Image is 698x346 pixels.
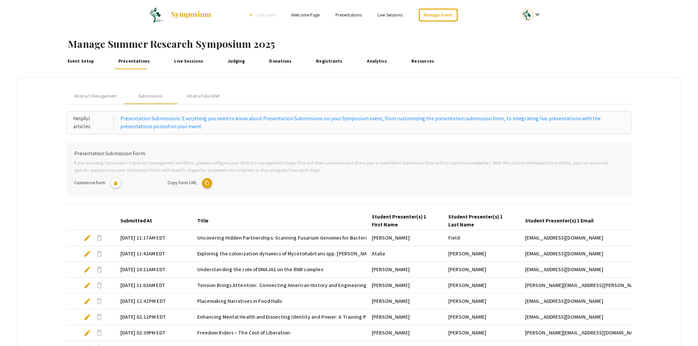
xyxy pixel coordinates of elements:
[520,309,639,325] mat-cell: [EMAIL_ADDRESS][DOMAIN_NAME]
[66,53,96,69] a: Event Setup
[197,234,394,242] span: Uncovering Hidden Partnerships: Scanning Fusarium Genomes for Bacterial Presence
[83,266,91,274] span: edit
[68,38,698,50] h1: Manage Summer Research Symposium 2025
[173,53,205,69] a: Live Sessions
[95,266,103,274] span: delete
[115,230,192,246] mat-cell: [DATE] 11:17AM EDT
[443,309,520,325] mat-cell: [PERSON_NAME]
[115,294,192,309] mat-cell: [DATE] 12:42PM EDT
[197,313,439,321] span: Enhancing Mental Health and Dissecting Identity and Power: A Training Program for Correctional Of...
[197,297,282,305] span: Placemaking Narratives in Food Halls
[520,325,639,341] mat-cell: [PERSON_NAME][EMAIL_ADDRESS][DOMAIN_NAME]
[74,93,116,100] span: Abstract Management
[520,230,639,246] mat-cell: [EMAIL_ADDRESS][DOMAIN_NAME]
[168,179,197,186] span: Copy form URL
[515,7,549,22] button: Expand account dropdown
[73,115,114,130] div: Helpful articles
[197,217,214,225] div: Title
[410,53,436,69] a: Resources
[5,316,28,341] iframe: Chat
[149,7,212,23] a: Summer Research Symposium 2025
[449,213,515,229] div: Student Presenter(s) 1 Last Name
[419,9,458,21] a: Manage Event
[366,262,443,278] mat-cell: [PERSON_NAME]
[115,325,192,341] mat-cell: [DATE] 02:39PM EDT
[520,262,639,278] mat-cell: [EMAIL_ADDRESS][DOMAIN_NAME]
[534,11,542,18] mat-icon: Expand account dropdown
[95,329,103,337] span: delete
[83,297,91,305] span: edit
[372,213,432,229] div: Student Presenter(s) 1 First Name
[95,281,103,289] span: delete
[520,278,639,294] mat-cell: [PERSON_NAME][EMAIL_ADDRESS][PERSON_NAME][DOMAIN_NAME]
[171,11,212,19] img: Symposium by ForagerOne
[443,278,520,294] mat-cell: [PERSON_NAME]
[268,53,293,69] a: Donations
[95,297,103,305] span: delete
[378,12,403,18] a: Live Sessions
[197,266,323,274] span: Understanding the role of DNAJA1 on the RNR complex
[197,217,208,225] div: Title
[443,230,520,246] mat-cell: Field
[95,313,103,321] span: delete
[366,230,443,246] mat-cell: [PERSON_NAME]
[83,234,91,242] span: edit
[443,262,520,278] mat-cell: [PERSON_NAME]
[314,53,344,69] a: Registrants
[366,278,443,294] mat-cell: [PERSON_NAME]
[202,178,212,188] mat-icon: copy URL
[365,53,389,69] a: Analytics
[443,294,520,309] mat-cell: [PERSON_NAME]
[366,325,443,341] mat-cell: [PERSON_NAME]
[149,7,164,23] img: Summer Research Symposium 2025
[120,115,625,130] a: Presentation Submissions: Everything you need to know about Presentation Submissions on your Symp...
[83,313,91,321] span: edit
[525,217,599,225] div: Student Presenter(s) 1 Email
[115,278,192,294] mat-cell: [DATE] 11:03AM EDT
[250,13,254,17] div: arrow_back_ios
[74,179,105,186] span: Customize form
[197,250,456,258] span: Exploring the colonization dynamics of Mycetohabitans spp. [PERSON_NAME], [PERSON_NAME], [PERSON_...
[520,246,639,262] mat-cell: [EMAIL_ADDRESS][DOMAIN_NAME]
[291,12,320,18] a: Welcome Page
[366,246,443,262] mat-cell: Atalia
[115,262,192,278] mat-cell: [DATE] 10:21AM EDT
[95,234,103,242] span: delete
[197,281,367,289] span: Tension Brings Attention: Connecting American History and Engineering
[120,217,152,225] div: Submitted At
[197,329,290,337] span: Freedom Riders – The Cost of Liberation
[257,12,275,18] span: Exit Event
[520,294,639,309] mat-cell: [EMAIL_ADDRESS][DOMAIN_NAME]
[74,159,624,173] p: If you are using Symposium’s abstract management workflow, please configure your abstract managem...
[366,294,443,309] mat-cell: [PERSON_NAME]
[115,309,192,325] mat-cell: [DATE] 02:12PM EDT
[83,281,91,289] span: edit
[83,250,91,258] span: edit
[443,246,520,262] mat-cell: [PERSON_NAME]
[111,178,121,188] mat-icon: lock
[443,325,520,341] mat-cell: [PERSON_NAME]
[74,150,624,157] h6: Presentation Submission Form
[83,329,91,337] span: edit
[366,309,443,325] mat-cell: [PERSON_NAME]
[120,217,158,225] div: Submitted At
[335,12,362,18] a: Presentations
[187,93,220,100] div: Abstract Booklet
[449,213,509,229] div: Student Presenter(s) 1 Last Name
[226,53,247,69] a: Judging
[372,213,438,229] div: Student Presenter(s) 1 First Name
[525,217,593,225] div: Student Presenter(s) 1 Email
[117,53,152,69] a: Presentations
[139,93,163,100] div: Submissions
[95,250,103,258] span: delete
[115,246,192,262] mat-cell: [DATE] 11:43AM EDT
